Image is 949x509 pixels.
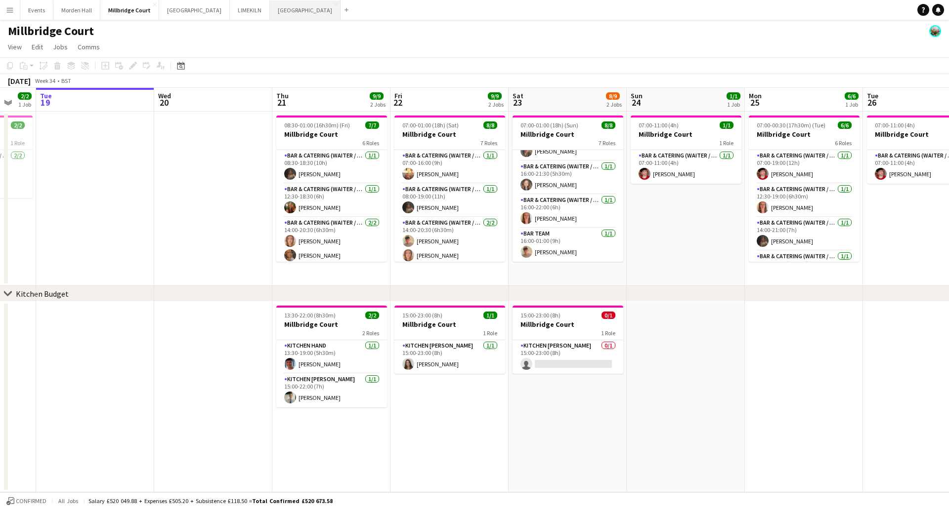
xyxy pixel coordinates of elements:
[158,91,171,100] span: Wed
[402,312,442,319] span: 15:00-23:00 (8h)
[252,497,333,505] span: Total Confirmed £520 673.58
[276,130,387,139] h3: Millbridge Court
[53,42,68,51] span: Jobs
[394,116,505,262] app-job-card: 07:00-01:00 (18h) (Sat)8/8Millbridge Court7 RolesBar & Catering (Waiter / waitress)1/107:00-16:00...
[40,91,52,100] span: Tue
[520,312,561,319] span: 15:00-23:00 (8h)
[275,97,289,108] span: 21
[5,496,48,507] button: Confirmed
[845,101,858,108] div: 1 Job
[749,150,860,184] app-card-role: Bar & Catering (Waiter / waitress)1/107:00-19:00 (12h)[PERSON_NAME]
[8,76,31,86] div: [DATE]
[270,0,341,20] button: [GEOGRAPHIC_DATA]
[513,306,623,374] app-job-card: 15:00-23:00 (8h)0/1Millbridge Court1 RoleKitchen [PERSON_NAME]0/115:00-23:00 (8h)
[16,289,69,299] div: Kitchen Budget
[845,92,859,100] span: 6/6
[513,116,623,262] app-job-card: 07:00-01:00 (18h) (Sun)8/8Millbridge Court7 Roles[PERSON_NAME]Bar Team1/114:00-01:00 (11h)[PERSON...
[394,306,505,374] div: 15:00-23:00 (8h)1/1Millbridge Court1 RoleKitchen [PERSON_NAME]1/115:00-23:00 (8h)[PERSON_NAME]
[394,217,505,265] app-card-role: Bar & Catering (Waiter / waitress)2/214:00-20:30 (6h30m)[PERSON_NAME][PERSON_NAME]
[8,24,94,39] h1: Millbridge Court
[749,217,860,251] app-card-role: Bar & Catering (Waiter / waitress)1/114:00-21:00 (7h)[PERSON_NAME]
[74,40,104,53] a: Comms
[719,139,733,147] span: 1 Role
[394,130,505,139] h3: Millbridge Court
[513,161,623,195] app-card-role: Bar & Catering (Waiter / waitress)1/116:00-21:30 (5h30m)[PERSON_NAME]
[394,320,505,329] h3: Millbridge Court
[867,91,878,100] span: Tue
[606,92,620,100] span: 8/9
[276,91,289,100] span: Thu
[284,121,350,129] span: 08:30-01:00 (16h30m) (Fri)
[513,195,623,228] app-card-role: Bar & Catering (Waiter / waitress)1/116:00-22:00 (6h)[PERSON_NAME]
[18,101,31,108] div: 1 Job
[513,91,523,100] span: Sat
[49,40,72,53] a: Jobs
[88,497,333,505] div: Salary £520 049.88 + Expenses £505.20 + Subsistence £118.50 =
[631,150,741,184] app-card-role: Bar & Catering (Waiter / waitress)1/107:00-11:00 (4h)[PERSON_NAME]
[631,116,741,184] app-job-card: 07:00-11:00 (4h)1/1Millbridge Court1 RoleBar & Catering (Waiter / waitress)1/107:00-11:00 (4h)[PE...
[835,139,852,147] span: 6 Roles
[230,0,270,20] button: LIMEKILN
[276,184,387,217] app-card-role: Bar & Catering (Waiter / waitress)1/112:30-18:30 (6h)[PERSON_NAME]
[28,40,47,53] a: Edit
[8,42,22,51] span: View
[276,306,387,407] div: 13:30-22:00 (8h30m)2/2Millbridge Court2 RolesKitchen Hand1/113:30-19:00 (5h30m)[PERSON_NAME]Kitch...
[929,25,941,37] app-user-avatar: Staffing Manager
[749,116,860,262] app-job-card: 07:00-00:30 (17h30m) (Tue)6/6Millbridge Court6 RolesBar & Catering (Waiter / waitress)1/107:00-19...
[749,251,860,284] app-card-role: Bar & Catering (Waiter / waitress)1/114:00-22:30 (8h30m)
[11,121,25,129] span: 2/2
[370,92,384,100] span: 9/9
[749,184,860,217] app-card-role: Bar & Catering (Waiter / waitress)1/112:30-19:00 (6h30m)[PERSON_NAME]
[483,312,497,319] span: 1/1
[602,312,615,319] span: 0/1
[78,42,100,51] span: Comms
[483,121,497,129] span: 8/8
[520,121,578,129] span: 07:00-01:00 (18h) (Sun)
[276,320,387,329] h3: Millbridge Court
[631,91,643,100] span: Sun
[599,139,615,147] span: 7 Roles
[394,150,505,184] app-card-role: Bar & Catering (Waiter / waitress)1/107:00-16:00 (9h)[PERSON_NAME]
[61,77,71,84] div: BST
[513,130,623,139] h3: Millbridge Court
[157,97,171,108] span: 20
[488,101,504,108] div: 2 Jobs
[483,329,497,337] span: 1 Role
[513,340,623,374] app-card-role: Kitchen [PERSON_NAME]0/115:00-23:00 (8h)
[511,97,523,108] span: 23
[757,121,825,129] span: 07:00-00:30 (17h30m) (Tue)
[4,40,26,53] a: View
[480,139,497,147] span: 7 Roles
[33,77,57,84] span: Week 34
[601,329,615,337] span: 1 Role
[513,320,623,329] h3: Millbridge Court
[276,217,387,265] app-card-role: Bar & Catering (Waiter / waitress)2/214:00-20:30 (6h30m)[PERSON_NAME][PERSON_NAME]
[402,121,459,129] span: 07:00-01:00 (18h) (Sat)
[747,97,762,108] span: 25
[284,312,336,319] span: 13:30-22:00 (8h30m)
[838,121,852,129] span: 6/6
[602,121,615,129] span: 8/8
[100,0,159,20] button: Millbridge Court
[362,329,379,337] span: 2 Roles
[53,0,100,20] button: Morden Hall
[749,91,762,100] span: Mon
[727,101,740,108] div: 1 Job
[749,130,860,139] h3: Millbridge Court
[276,374,387,407] app-card-role: Kitchen [PERSON_NAME]1/115:00-22:00 (7h)[PERSON_NAME]
[720,121,733,129] span: 1/1
[365,121,379,129] span: 7/7
[56,497,80,505] span: All jobs
[629,97,643,108] span: 24
[16,498,46,505] span: Confirmed
[631,130,741,139] h3: Millbridge Court
[276,116,387,262] app-job-card: 08:30-01:00 (16h30m) (Fri)7/7Millbridge Court6 RolesBar & Catering (Waiter / waitress)1/108:30-18...
[10,139,25,147] span: 1 Role
[394,91,402,100] span: Fri
[727,92,740,100] span: 1/1
[276,150,387,184] app-card-role: Bar & Catering (Waiter / waitress)1/108:30-18:30 (10h)[PERSON_NAME]
[513,228,623,262] app-card-role: Bar Team1/116:00-01:00 (9h)[PERSON_NAME]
